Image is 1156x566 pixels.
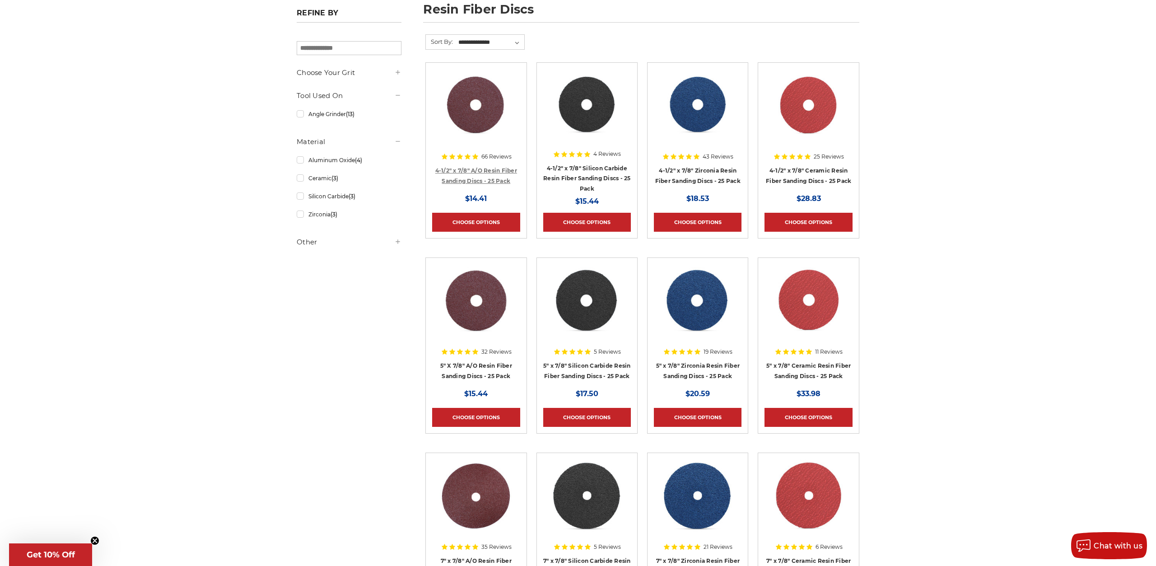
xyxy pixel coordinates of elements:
a: 4-1/2" zirc resin fiber disc [654,69,741,157]
h5: Tool Used On [297,90,401,101]
h5: Refine by [297,9,401,23]
a: Choose Options [543,213,631,232]
img: 7 inch ceramic resin fiber disc [773,459,845,532]
a: Choose Options [764,213,852,232]
a: 4-1/2" x 7/8" Zirconia Resin Fiber Sanding Discs - 25 Pack [655,167,741,184]
span: $28.83 [797,194,821,203]
span: 11 Reviews [815,349,843,355]
img: 4-1/2" zirc resin fiber disc [662,69,734,141]
span: 5 Reviews [594,544,621,550]
h5: Material [297,136,401,147]
span: 19 Reviews [704,349,732,355]
a: Choose Options [764,408,852,427]
span: (3) [349,193,355,200]
span: (3) [331,175,338,182]
img: 5 inch aluminum oxide resin fiber disc [440,264,513,337]
a: 7 Inch Silicon Carbide Resin Fiber Disc [543,459,631,547]
img: 7 Inch Silicon Carbide Resin Fiber Disc [551,459,623,532]
a: Choose Options [432,213,520,232]
select: Sort By: [457,36,524,49]
a: Zirconia [297,206,401,222]
span: $20.59 [685,389,710,398]
span: 5 Reviews [594,349,621,355]
a: Choose Options [543,408,631,427]
label: Sort By: [426,35,453,48]
img: 7 inch aluminum oxide resin fiber disc [440,459,512,532]
a: 5 Inch Silicon Carbide Resin Fiber Disc [543,264,631,352]
a: 5" X 7/8" A/O Resin Fiber Sanding Discs - 25 Pack [440,362,512,379]
a: 4-1/2" x 7/8" Ceramic Resin Fiber Sanding Discs - 25 Pack [766,167,851,184]
span: 25 Reviews [814,154,844,159]
span: (13) [346,111,354,117]
span: $15.44 [464,389,488,398]
img: 5 Inch Silicon Carbide Resin Fiber Disc [551,264,623,337]
img: 4.5 Inch Silicon Carbide Resin Fiber Discs [550,69,623,141]
a: 4-1/2" ceramic resin fiber disc [764,69,852,157]
img: 7 inch zirconia resin fiber disc [662,459,734,532]
span: $14.41 [465,194,487,203]
span: $15.44 [575,197,599,206]
a: 4.5 Inch Silicon Carbide Resin Fiber Discs [543,69,631,157]
span: $17.50 [576,389,598,398]
h1: resin fiber discs [423,3,859,23]
img: 4.5 inch resin fiber disc [439,69,513,141]
span: $33.98 [797,389,820,398]
img: 4-1/2" ceramic resin fiber disc [772,69,845,141]
a: 7 inch ceramic resin fiber disc [764,459,852,547]
img: 5 inch zirc resin fiber disc [662,264,734,337]
a: Choose Options [654,213,741,232]
span: 32 Reviews [481,349,512,355]
a: 5" x 7/8" Ceramic Resin Fiber Sanding Discs - 25 Pack [766,362,851,379]
a: Ceramic [297,170,401,186]
img: 5" x 7/8" Ceramic Resin Fibre Disc [773,264,845,337]
a: 5" x 7/8" Ceramic Resin Fibre Disc [764,264,852,352]
a: 7 inch zirconia resin fiber disc [654,459,741,547]
button: Chat with us [1071,532,1147,559]
div: Get 10% OffClose teaser [9,543,92,566]
h5: Other [297,237,401,248]
span: (4) [355,157,362,164]
a: Angle Grinder [297,106,401,122]
span: 66 Reviews [481,154,512,159]
a: 5" x 7/8" Zirconia Resin Fiber Sanding Discs - 25 Pack [656,362,740,379]
a: 4.5 inch resin fiber disc [432,69,520,157]
span: 6 Reviews [816,544,843,550]
button: Close teaser [90,536,99,545]
span: $18.53 [686,194,709,203]
span: 43 Reviews [703,154,733,159]
span: (3) [331,211,337,218]
a: 5" x 7/8" Silicon Carbide Resin Fiber Sanding Discs - 25 Pack [543,362,631,379]
a: Choose Options [432,408,520,427]
span: 35 Reviews [481,544,512,550]
span: Get 10% Off [27,550,75,560]
span: 21 Reviews [704,544,732,550]
a: Choose Options [654,408,741,427]
a: 5 inch zirc resin fiber disc [654,264,741,352]
a: 4-1/2" x 7/8" Silicon Carbide Resin Fiber Sanding Discs - 25 Pack [543,165,631,192]
a: 5 inch aluminum oxide resin fiber disc [432,264,520,352]
a: Silicon Carbide [297,188,401,204]
a: 4-1/2" x 7/8" A/O Resin Fiber Sanding Discs - 25 Pack [435,167,517,184]
h5: Choose Your Grit [297,67,401,78]
a: 7 inch aluminum oxide resin fiber disc [432,459,520,547]
span: Chat with us [1094,542,1142,550]
a: Aluminum Oxide [297,152,401,168]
